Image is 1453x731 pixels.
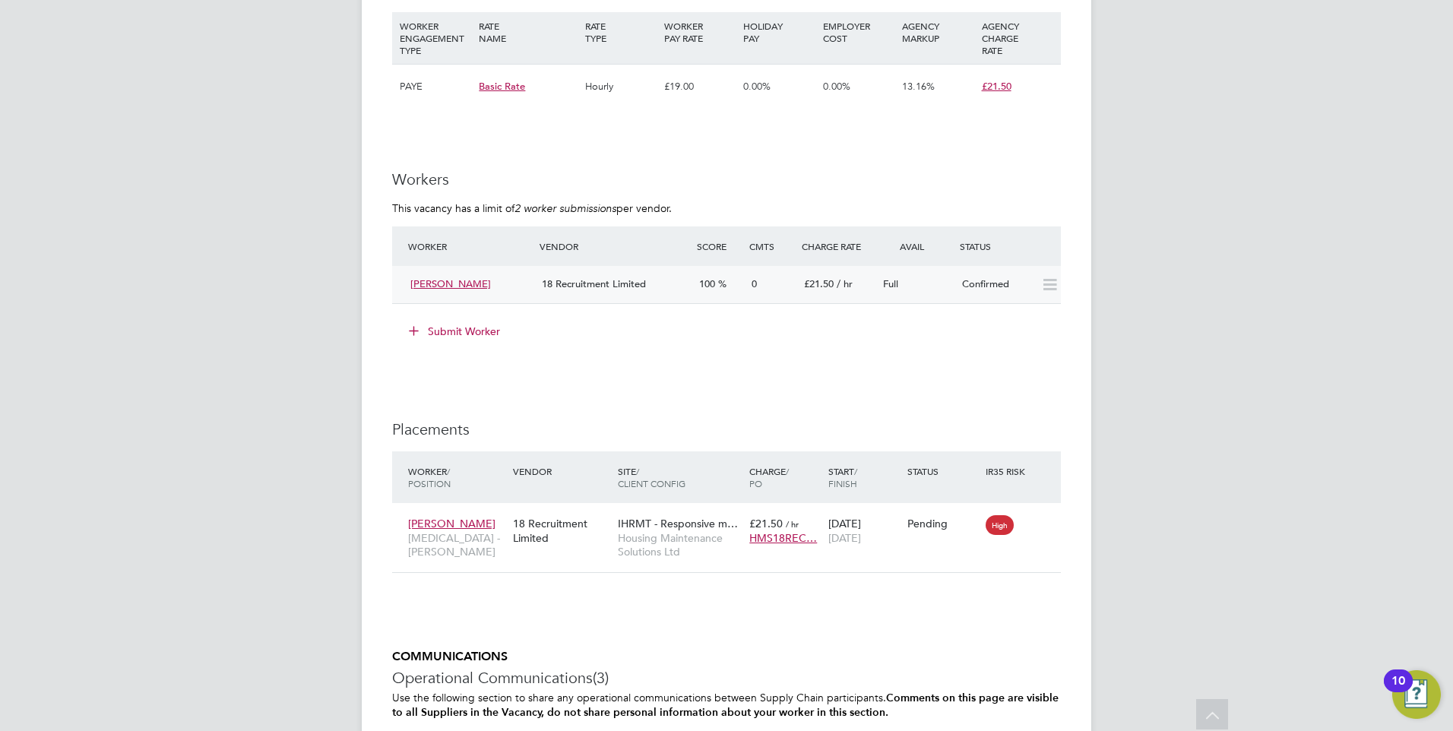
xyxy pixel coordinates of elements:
[479,80,525,93] span: Basic Rate
[743,80,771,93] span: 0.00%
[825,509,904,552] div: [DATE]
[699,277,715,290] span: 100
[898,12,977,52] div: AGENCY MARKUP
[828,531,861,545] span: [DATE]
[536,233,693,260] div: Vendor
[749,517,783,530] span: £21.50
[986,515,1014,535] span: High
[618,465,685,489] span: / Client Config
[804,277,834,290] span: £21.50
[404,508,1061,521] a: [PERSON_NAME][MEDICAL_DATA] - [PERSON_NAME]18 Recruitment LimitedIHRMT - Responsive m…Housing Mai...
[392,668,1061,688] h3: Operational Communications
[475,12,581,52] div: RATE NAME
[749,465,789,489] span: / PO
[392,419,1061,439] h3: Placements
[739,12,818,52] div: HOLIDAY PAY
[745,457,825,497] div: Charge
[618,517,738,530] span: IHRMT - Responsive m…
[693,233,745,260] div: Score
[398,319,512,343] button: Submit Worker
[828,465,857,489] span: / Finish
[1392,670,1441,719] button: Open Resource Center, 10 new notifications
[396,12,475,64] div: WORKER ENGAGEMENT TYPE
[786,518,799,530] span: / hr
[392,691,1059,719] b: Comments on this page are visible to all Suppliers in the Vacancy, do not share personal informat...
[883,277,898,290] span: Full
[825,457,904,497] div: Start
[618,531,742,559] span: Housing Maintenance Solutions Ltd
[614,457,745,497] div: Site
[902,80,935,93] span: 13.16%
[752,277,757,290] span: 0
[392,691,1061,720] p: Use the following section to share any operational communications between Supply Chain participants.
[823,80,850,93] span: 0.00%
[749,531,817,545] span: HMS18REC…
[956,272,1035,297] div: Confirmed
[798,233,877,260] div: Charge Rate
[1391,681,1405,701] div: 10
[907,517,979,530] div: Pending
[408,517,495,530] span: [PERSON_NAME]
[877,233,956,260] div: Avail
[593,668,609,688] span: (3)
[392,201,1061,215] p: This vacancy has a limit of per vendor.
[542,277,646,290] span: 18 Recruitment Limited
[396,65,475,109] div: PAYE
[404,233,536,260] div: Worker
[978,12,1057,64] div: AGENCY CHARGE RATE
[745,233,798,260] div: Cmts
[982,80,1011,93] span: £21.50
[408,531,505,559] span: [MEDICAL_DATA] - [PERSON_NAME]
[410,277,491,290] span: [PERSON_NAME]
[982,457,1034,485] div: IR35 Risk
[509,457,614,485] div: Vendor
[581,12,660,52] div: RATE TYPE
[837,277,853,290] span: / hr
[392,649,1061,665] h5: COMMUNICATIONS
[660,12,739,52] div: WORKER PAY RATE
[819,12,898,52] div: EMPLOYER COST
[956,233,1061,260] div: Status
[660,65,739,109] div: £19.00
[904,457,983,485] div: Status
[581,65,660,109] div: Hourly
[392,169,1061,189] h3: Workers
[408,465,451,489] span: / Position
[404,457,509,497] div: Worker
[514,201,616,215] em: 2 worker submissions
[509,509,614,552] div: 18 Recruitment Limited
